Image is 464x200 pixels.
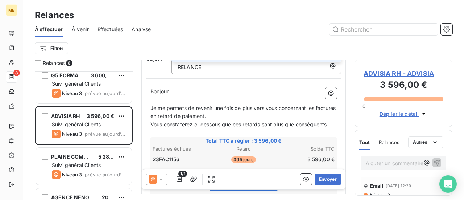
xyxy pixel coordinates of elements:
[315,174,341,185] button: Envoyer
[51,72,91,78] span: G5 FORMATION
[43,60,65,67] span: Relances
[369,192,390,198] span: Niveau 3
[52,81,101,87] span: Suivi général Clients
[362,103,365,109] span: 0
[364,69,443,78] span: ADVISIA RH - ADVISIA
[35,9,74,22] h3: Relances
[62,131,82,137] span: Niveau 3
[214,145,274,153] th: Retard
[51,113,80,119] span: ADVISIA RH
[35,26,63,33] span: À effectuer
[377,110,430,118] button: Déplier le détail
[13,70,20,76] span: 8
[152,145,213,153] th: Factures échues
[364,78,443,93] h3: 3 596,00 €
[85,172,126,177] span: prévue aujourd’hui
[231,156,256,163] span: 395 jours
[52,121,101,127] span: Suivi général Clients
[35,42,68,54] button: Filtrer
[35,71,133,200] div: grid
[152,137,336,144] span: Total TTC à régler : 3 596,00 €
[439,175,457,193] div: Open Intercom Messenger
[178,56,308,70] span: Retard de paiement Factures CLEVERCONNECT - 3e RELANCE
[91,72,119,78] span: 3 600,00 €
[386,184,411,188] span: [DATE] 12:29
[66,60,72,66] span: 8
[274,145,335,153] th: Solde TTC
[408,136,443,148] button: Autres
[370,183,384,189] span: Email
[150,88,169,94] span: Bonjour
[98,26,123,33] span: Effectuées
[178,171,187,177] span: 1/1
[380,110,419,118] span: Déplier le détail
[132,26,151,33] span: Analyse
[150,105,337,119] span: Je me permets de revenir une fois de plus vers vous concernant les factures en retard de paiement.
[379,139,399,145] span: Relances
[150,121,328,127] span: Vous constaterez ci-dessous que ces retards sont plus que conséquents.
[153,156,179,163] span: 23FAC1156
[98,154,126,160] span: 5 280,00 €
[6,4,17,16] div: ME
[274,155,335,163] td: 3 596,00 €
[85,90,126,96] span: prévue aujourd’hui
[62,172,82,177] span: Niveau 3
[87,113,115,119] span: 3 596,00 €
[85,131,126,137] span: prévue aujourd’hui
[329,24,438,35] input: Rechercher
[52,162,101,168] span: Suivi général Clients
[72,26,89,33] span: À venir
[62,90,82,96] span: Niveau 3
[51,154,122,160] span: PLAINE COMMUNE HABITAT
[359,139,370,145] span: Tout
